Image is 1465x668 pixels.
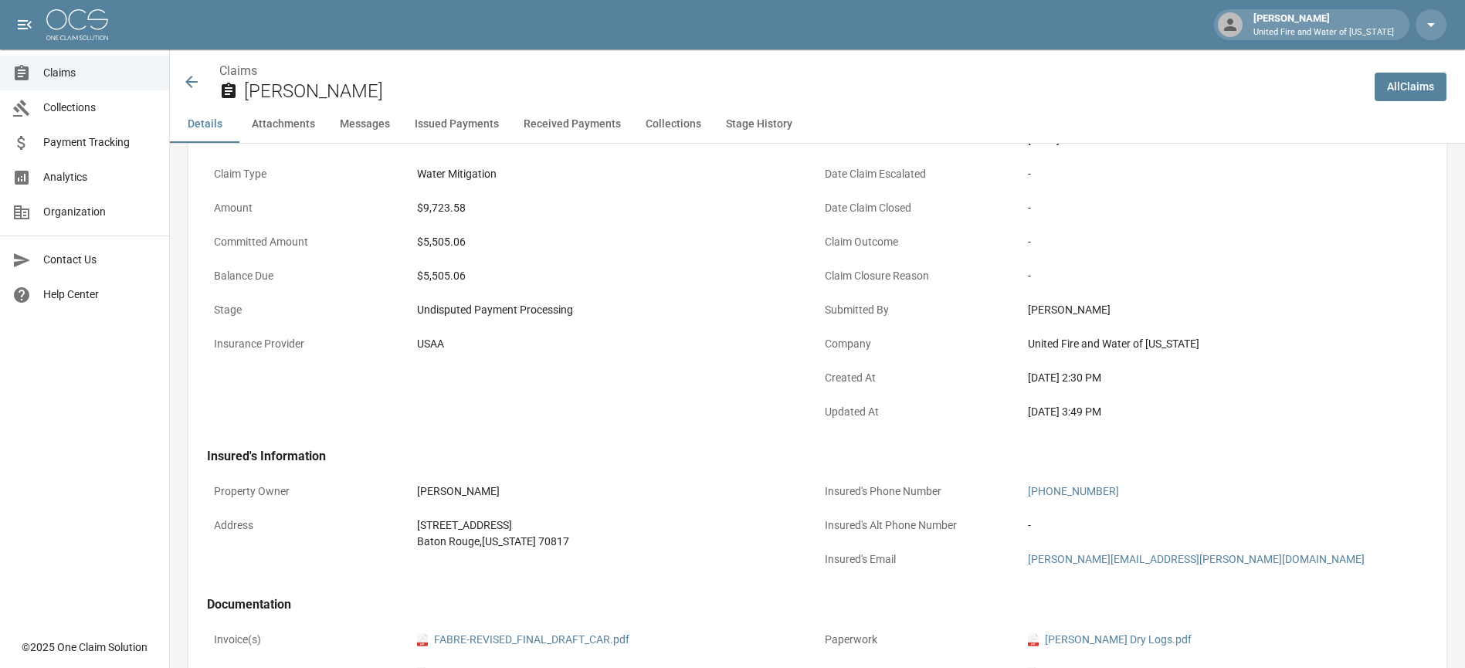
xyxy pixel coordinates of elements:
a: pdf[PERSON_NAME] Dry Logs.pdf [1028,632,1192,648]
button: Received Payments [511,106,633,143]
div: © 2025 One Claim Solution [22,639,148,655]
span: Organization [43,204,157,220]
p: Claim Outcome [818,227,1021,257]
p: Claim Type [207,159,410,189]
div: - [1028,517,1421,534]
button: open drawer [9,9,40,40]
div: [STREET_ADDRESS] [417,517,810,534]
button: Attachments [239,106,327,143]
button: Messages [327,106,402,143]
p: Committed Amount [207,227,410,257]
span: Payment Tracking [43,134,157,151]
p: Balance Due [207,261,410,291]
span: Claims [43,65,157,81]
button: Issued Payments [402,106,511,143]
p: Claim Closure Reason [818,261,1021,291]
p: United Fire and Water of [US_STATE] [1253,26,1394,39]
div: [PERSON_NAME] [1028,302,1421,318]
p: Stage [207,295,410,325]
div: anchor tabs [170,106,1465,143]
p: Insured's Phone Number [818,476,1021,507]
div: - [1028,166,1421,182]
p: Date Claim Escalated [818,159,1021,189]
a: Claims [219,63,257,78]
div: United Fire and Water of [US_STATE] [1028,336,1421,352]
span: Analytics [43,169,157,185]
div: USAA [417,336,810,352]
img: ocs-logo-white-transparent.png [46,9,108,40]
div: $9,723.58 [417,200,810,216]
p: Submitted By [818,295,1021,325]
p: Invoice(s) [207,625,410,655]
div: [DATE] 3:49 PM [1028,404,1421,420]
p: Insurance Provider [207,329,410,359]
h2: [PERSON_NAME] [244,80,1362,103]
div: [DATE] 2:30 PM [1028,370,1421,386]
div: [PERSON_NAME] [1247,11,1400,39]
p: Date Claim Closed [818,193,1021,223]
div: - [1028,268,1421,284]
nav: breadcrumb [219,62,1362,80]
span: Contact Us [43,252,157,268]
h4: Insured's Information [207,449,1428,464]
button: Details [170,106,239,143]
span: Collections [43,100,157,116]
h4: Documentation [207,597,1428,612]
div: $5,505.06 [417,234,810,250]
span: Help Center [43,287,157,303]
a: [PHONE_NUMBER] [1028,485,1119,497]
p: Insured's Alt Phone Number [818,510,1021,541]
button: Collections [633,106,714,143]
p: Insured's Email [818,544,1021,575]
p: Property Owner [207,476,410,507]
div: Water Mitigation [417,166,810,182]
div: $5,505.06 [417,268,810,284]
div: - [1028,200,1421,216]
p: Paperwork [818,625,1021,655]
a: AllClaims [1375,73,1446,101]
a: [PERSON_NAME][EMAIL_ADDRESS][PERSON_NAME][DOMAIN_NAME] [1028,553,1365,565]
p: Updated At [818,397,1021,427]
div: Baton Rouge , [US_STATE] 70817 [417,534,810,550]
div: Undisputed Payment Processing [417,302,810,318]
a: pdfFABRE-REVISED_FINAL_DRAFT_CAR.pdf [417,632,629,648]
p: Address [207,510,410,541]
div: - [1028,234,1421,250]
p: Amount [207,193,410,223]
p: Company [818,329,1021,359]
p: Created At [818,363,1021,393]
div: [PERSON_NAME] [417,483,810,500]
button: Stage History [714,106,805,143]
